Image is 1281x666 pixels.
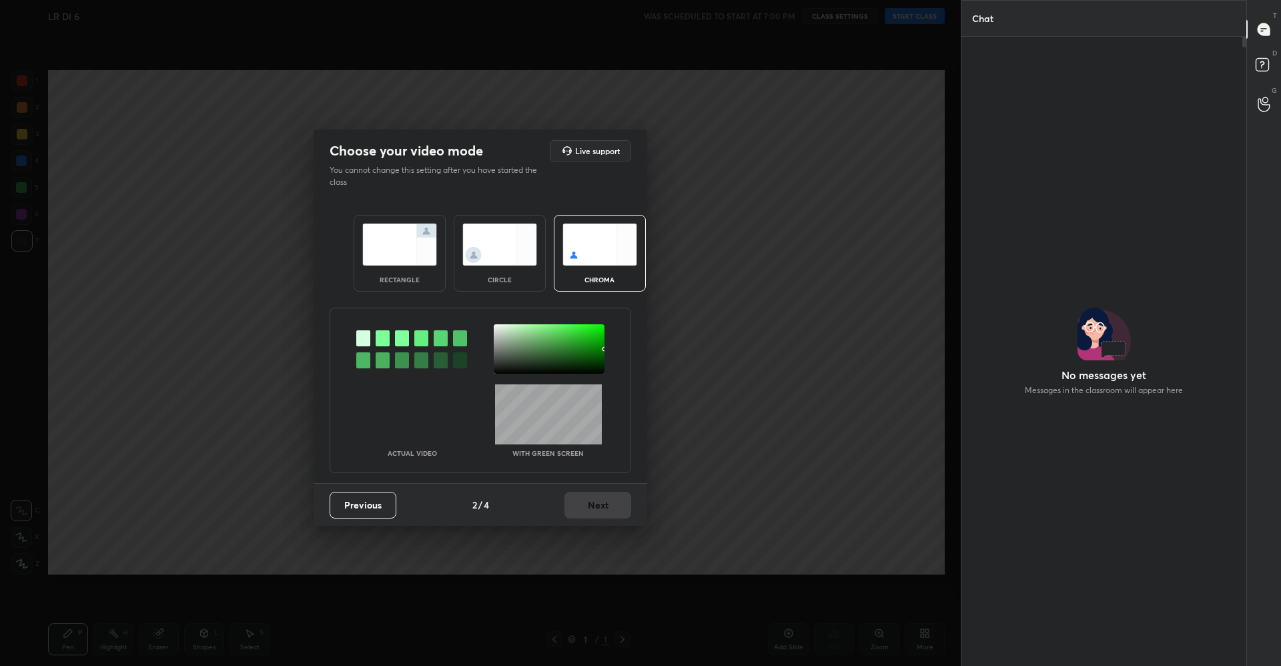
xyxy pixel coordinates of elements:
h4: 2 [472,498,477,512]
div: chroma [573,276,626,283]
img: chromaScreenIcon.c19ab0a0.svg [562,224,637,266]
button: Previous [330,492,396,519]
h2: Choose your video mode [330,142,483,159]
p: You cannot change this setting after you have started the class [330,164,546,188]
p: G [1272,85,1277,95]
h4: 4 [484,498,489,512]
p: Actual Video [388,450,437,456]
img: circleScreenIcon.acc0effb.svg [462,224,537,266]
p: With green screen [512,450,584,456]
h4: / [478,498,482,512]
p: Chat [961,1,1004,36]
div: rectangle [373,276,426,283]
div: circle [473,276,526,283]
h5: Live support [575,147,620,155]
img: normalScreenIcon.ae25ed63.svg [362,224,437,266]
p: T [1273,11,1277,21]
p: D [1272,48,1277,58]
